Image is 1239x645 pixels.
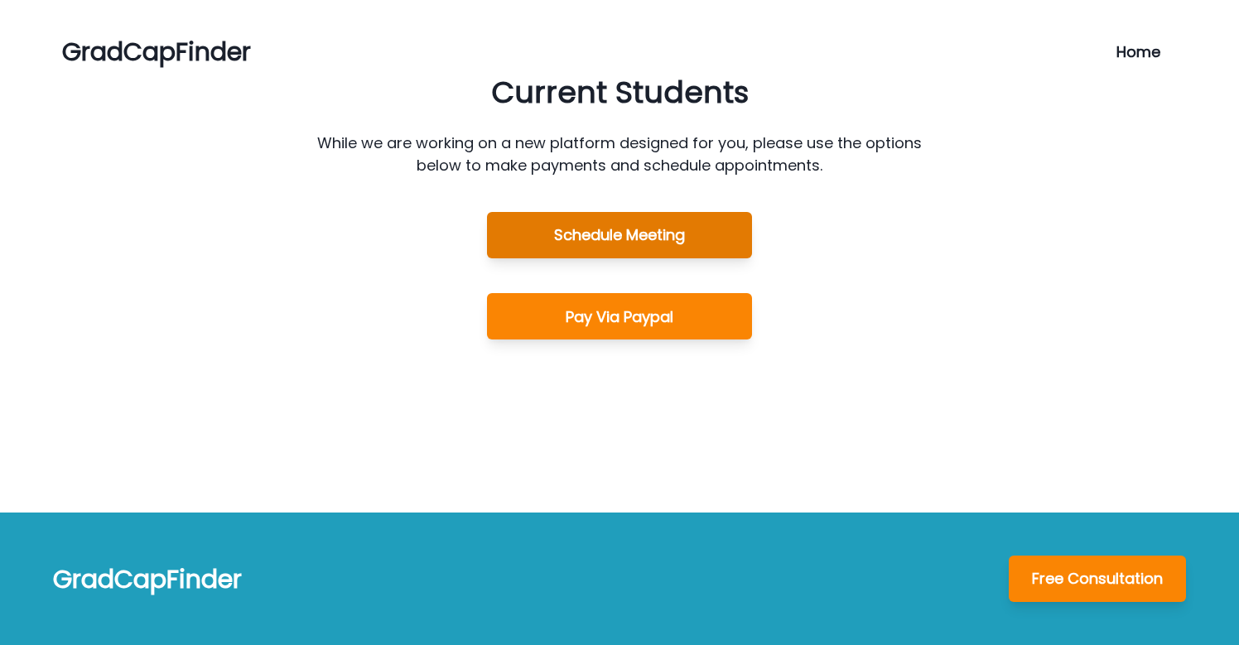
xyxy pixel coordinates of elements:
button: Free Consultation [1009,556,1186,602]
p: GradCapFinder [53,561,242,598]
a: GradCapFinder [62,34,251,70]
button: Pay Via Paypal [487,293,752,339]
p: While we are working on a new platform designed for you, please use the options below to make pay... [310,132,929,176]
p: Current Students [491,70,749,115]
button: Schedule Meeting [487,212,752,258]
a: Home [1116,41,1177,63]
